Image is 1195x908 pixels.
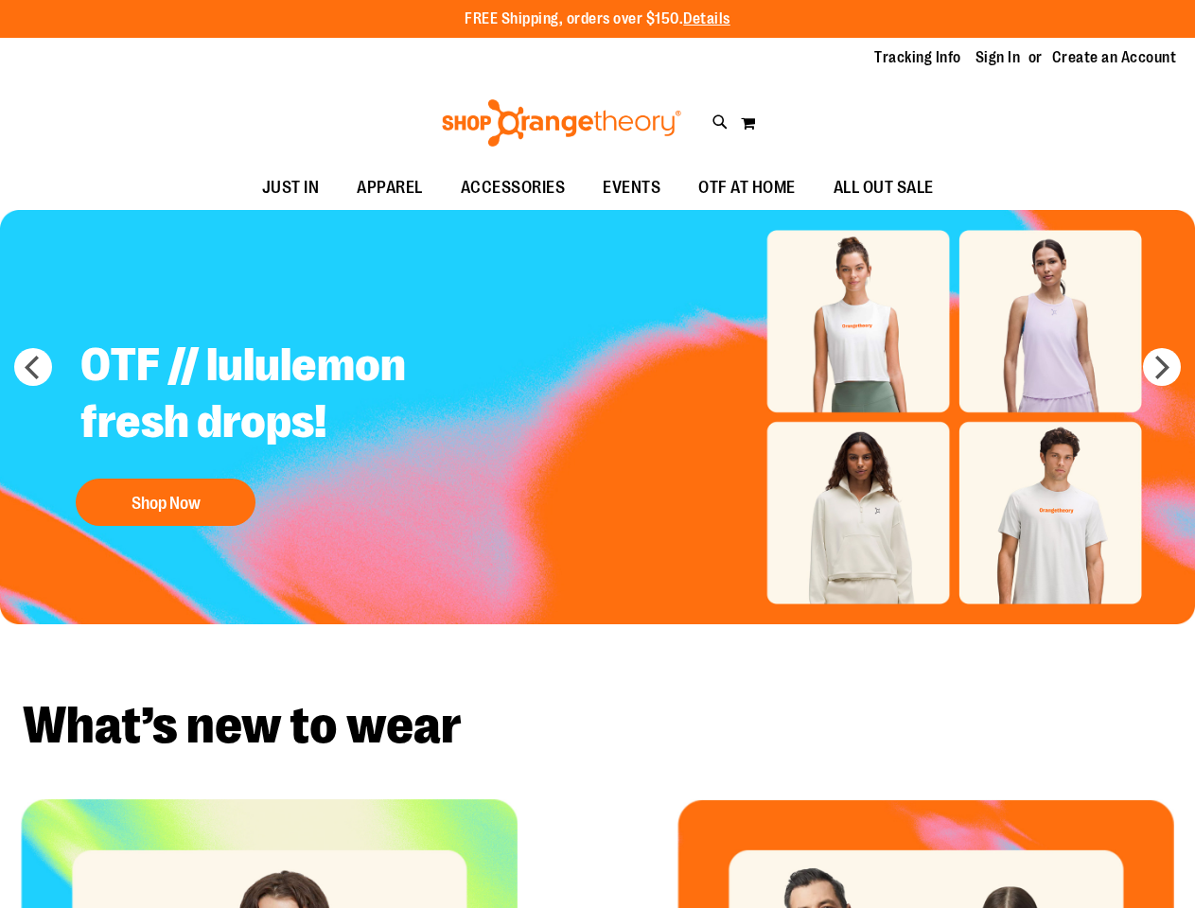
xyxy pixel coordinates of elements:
[66,323,536,469] h2: OTF // lululemon fresh drops!
[76,479,255,526] button: Shop Now
[698,166,796,209] span: OTF AT HOME
[357,166,423,209] span: APPAREL
[1052,47,1177,68] a: Create an Account
[439,99,684,147] img: Shop Orangetheory
[23,700,1172,752] h2: What’s new to wear
[874,47,961,68] a: Tracking Info
[461,166,566,209] span: ACCESSORIES
[1143,348,1181,386] button: next
[66,323,536,535] a: OTF // lululemon fresh drops! Shop Now
[683,10,730,27] a: Details
[603,166,660,209] span: EVENTS
[14,348,52,386] button: prev
[975,47,1021,68] a: Sign In
[834,166,934,209] span: ALL OUT SALE
[465,9,730,30] p: FREE Shipping, orders over $150.
[262,166,320,209] span: JUST IN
